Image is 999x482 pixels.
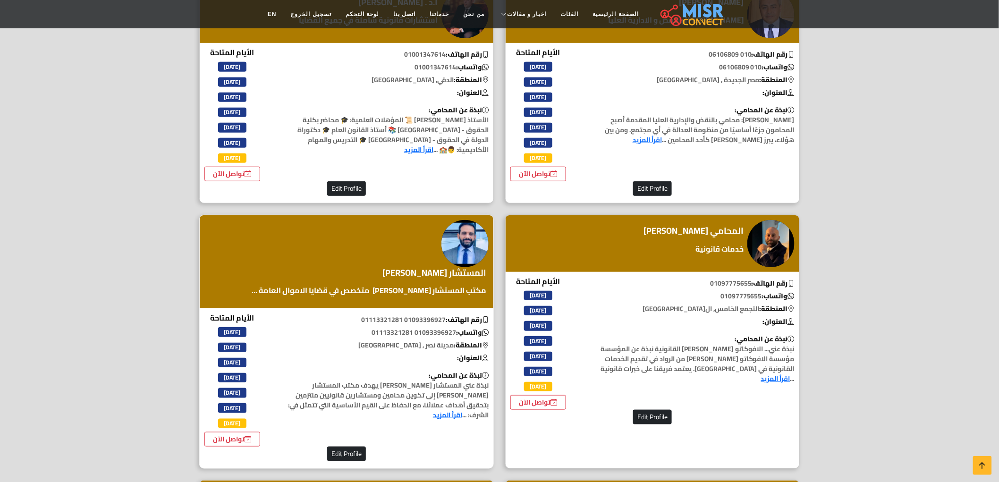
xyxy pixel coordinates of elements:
span: [DATE] [218,343,246,352]
h4: المحامي [PERSON_NAME] [643,226,744,236]
b: رقم الهاتف: [752,48,795,60]
span: [DATE] [218,123,246,132]
a: المستشار [PERSON_NAME] [382,266,489,280]
b: العنوان: [763,315,795,328]
span: [DATE] [524,108,552,117]
a: EN [261,5,284,23]
div: الأيام المتاحة [204,312,260,447]
img: المستشار محمد قطب [441,220,489,267]
a: الفئات [554,5,586,23]
span: [DATE] [524,153,552,163]
b: العنوان: [457,352,489,364]
span: [DATE] [524,77,552,87]
p: نبذة عني... الافوكاتو [PERSON_NAME] القانونية نبذة عن المؤسسة مؤسسة الافوكاتو [PERSON_NAME] من ال... [582,334,800,384]
div: الأيام المتاحة [510,47,566,181]
div: الأيام المتاحة [204,47,260,181]
span: [DATE] [218,77,246,87]
b: واتساب: [762,290,795,302]
span: [DATE] [524,352,552,361]
span: اخبار و مقالات [507,10,547,18]
a: اقرأ المزيد [404,144,433,156]
p: 01001347614 [276,50,494,59]
p: [PERSON_NAME]: محامي بالنقض والإدارية العليا المقدمة أصبح المحامون جزءًا أساسيًا من منظومة العدال... [582,105,800,145]
b: رقم الهاتف: [752,277,795,289]
span: [DATE] [524,93,552,102]
p: 01093396927 01113321281 [276,328,494,338]
b: نبذة عن المحامي: [735,333,795,345]
p: مدينة نصر , [GEOGRAPHIC_DATA] [276,340,494,350]
b: واتساب: [456,61,489,73]
p: 010 06106809 [582,62,800,72]
a: المحامي [PERSON_NAME] [643,224,746,238]
span: [DATE] [218,358,246,367]
span: [DATE] [524,138,552,147]
span: [DATE] [218,327,246,337]
h4: المستشار [PERSON_NAME] [382,268,486,278]
b: واتساب: [456,326,489,338]
a: تواصل الآن [510,167,566,181]
a: اقرأ المزيد [633,134,662,146]
a: اقرأ المزيد [433,409,462,421]
p: الأستاذ [PERSON_NAME] 📜 المؤهلات العلمية: 🎓 محاضر بكلية الحقوق - [GEOGRAPHIC_DATA] 📚 أستاذ القانو... [276,105,494,155]
b: العنوان: [763,86,795,99]
span: [DATE] [218,153,246,163]
a: تواصل الآن [204,432,260,447]
a: مكتب المستشار [PERSON_NAME] متخصص في قضايا الاموال العامة ... [249,285,489,296]
img: main.misr_connect [660,2,724,26]
p: 01097775655 [582,279,800,288]
img: المحامي أحمد صابر [747,220,795,267]
button: Edit Profile [633,181,672,196]
button: Edit Profile [327,181,366,196]
a: خدمات قانونية [643,243,746,254]
p: نبذة عني المستشار [PERSON_NAME] يهدف مكتب المستشار [PERSON_NAME] إلى تكوين محامين ومستشارين قانون... [276,371,494,420]
span: [DATE] [524,367,552,376]
b: المنطقة: [760,303,795,315]
p: الدقي, [GEOGRAPHIC_DATA] [276,75,494,85]
span: [DATE] [218,388,246,397]
a: لوحة التحكم [339,5,386,23]
span: [DATE] [524,291,552,300]
b: رقم الهاتف: [446,313,489,326]
b: المنطقة: [454,339,489,351]
b: المنطقة: [760,74,795,86]
a: من نحن [457,5,491,23]
b: نبذة عن المحامي: [429,369,489,381]
b: نبذة عن المحامي: [429,104,489,116]
span: [DATE] [524,336,552,346]
a: تسجيل الخروج [284,5,339,23]
p: مصر الجديدة , [GEOGRAPHIC_DATA] [582,75,800,85]
a: تواصل الآن [510,395,566,410]
b: واتساب: [762,61,795,73]
span: [DATE] [218,403,246,413]
span: [DATE] [218,108,246,117]
a: اقرأ المزيد [761,372,790,385]
p: 01093396927 01113321281 [276,315,494,325]
button: Edit Profile [327,447,366,461]
span: [DATE] [218,93,246,102]
button: Edit Profile [633,410,672,424]
span: [DATE] [218,419,246,428]
span: [DATE] [524,62,552,71]
span: [DATE] [524,321,552,330]
b: نبذة عن المحامي: [735,104,795,116]
span: [DATE] [218,373,246,382]
a: الصفحة الرئيسية [586,5,646,23]
span: [DATE] [218,138,246,147]
p: 010 06106809 [582,50,800,59]
b: رقم الهاتف: [446,48,489,60]
a: اتصل بنا [386,5,423,23]
a: خدماتنا [423,5,457,23]
p: التجمع الخامس, ال[GEOGRAPHIC_DATA] [582,304,800,314]
b: المنطقة: [454,74,489,86]
span: [DATE] [218,62,246,71]
span: [DATE] [524,123,552,132]
div: الأيام المتاحة [510,276,566,410]
p: 01001347614 [276,62,494,72]
p: 01097775655 [582,291,800,301]
span: [DATE] [524,306,552,315]
a: اخبار و مقالات [491,5,554,23]
b: العنوان: [457,86,489,99]
span: [DATE] [524,382,552,391]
